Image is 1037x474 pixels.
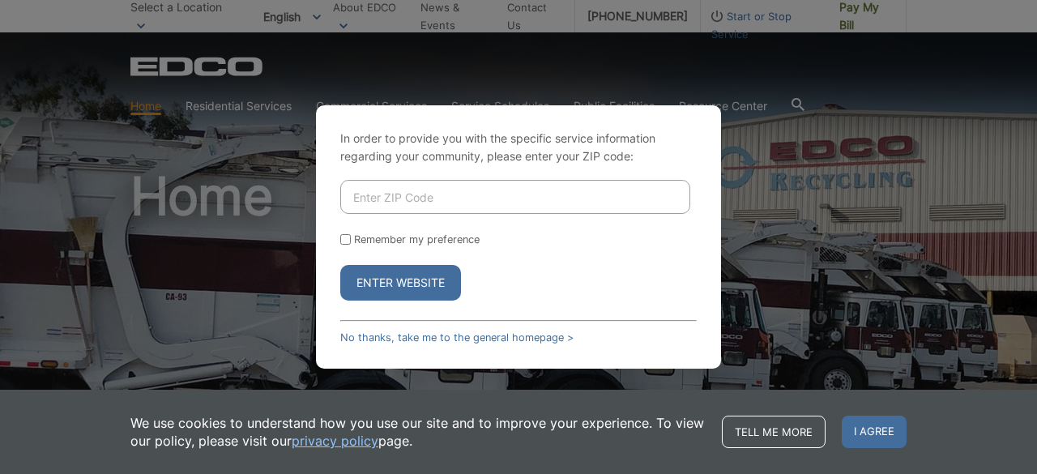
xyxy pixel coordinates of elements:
[130,414,706,450] p: We use cookies to understand how you use our site and to improve your experience. To view our pol...
[354,233,480,246] label: Remember my preference
[722,416,826,448] a: Tell me more
[340,265,461,301] button: Enter Website
[842,416,907,448] span: I agree
[292,432,378,450] a: privacy policy
[340,130,697,165] p: In order to provide you with the specific service information regarding your community, please en...
[340,180,690,214] input: Enter ZIP Code
[340,331,574,344] a: No thanks, take me to the general homepage >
